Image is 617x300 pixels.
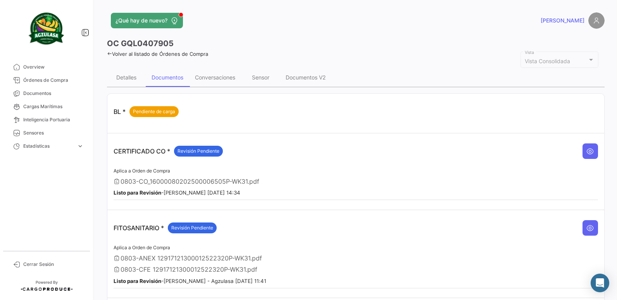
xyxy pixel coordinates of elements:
div: Documentos [152,74,183,81]
span: expand_more [77,143,84,150]
div: Sensor [252,74,269,81]
span: Sensores [23,129,84,136]
a: Documentos [6,87,87,100]
a: Overview [6,60,87,74]
a: Volver al listado de Órdenes de Compra [107,51,208,57]
div: Abrir Intercom Messenger [591,274,609,292]
div: Detalles [116,74,136,81]
a: Sensores [6,126,87,140]
span: Inteligencia Portuaria [23,116,84,123]
span: 0803-ANEX 12917121300012522320P-WK31.pdf [121,254,262,262]
span: Aplica a Orden de Compra [114,168,170,174]
small: - [PERSON_NAME] - Agzulasa [DATE] 11:41 [114,278,266,284]
b: Listo para Revisión [114,278,161,284]
small: - [PERSON_NAME] [DATE] 14:34 [114,190,240,196]
span: [PERSON_NAME] [541,17,584,24]
span: Revisión Pendiente [171,224,213,231]
button: ¿Qué hay de nuevo? [111,13,183,28]
span: Aplica a Orden de Compra [114,245,170,250]
img: agzulasa-logo.png [27,9,66,48]
h3: OC GQL0407905 [107,38,174,49]
div: Documentos V2 [286,74,326,81]
span: Órdenes de Compra [23,77,84,84]
img: placeholder-user.png [588,12,605,29]
span: ¿Qué hay de nuevo? [115,17,167,24]
span: Vista Consolidada [525,58,570,64]
span: 0803-CFE 12917121300012522320P-WK31.pdf [121,266,257,273]
span: Cargas Marítimas [23,103,84,110]
span: Documentos [23,90,84,97]
p: FITOSANITARIO * [114,222,217,233]
span: Revisión Pendiente [178,148,219,155]
a: Órdenes de Compra [6,74,87,87]
span: Pendiente de carga [133,108,175,115]
a: Cargas Marítimas [6,100,87,113]
span: Cerrar Sesión [23,261,84,268]
a: Inteligencia Portuaria [6,113,87,126]
span: Overview [23,64,84,71]
span: 0803-CO_16000080202500006505P-WK31.pdf [121,178,259,185]
div: Conversaciones [195,74,235,81]
b: Listo para Revisión [114,190,161,196]
p: CERTIFICADO CO * [114,146,223,157]
span: Estadísticas [23,143,74,150]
